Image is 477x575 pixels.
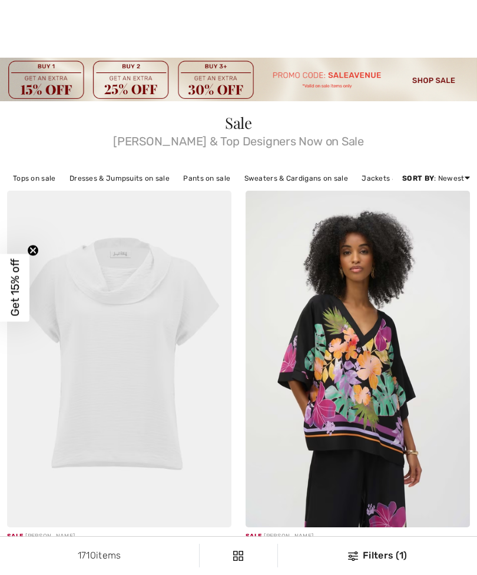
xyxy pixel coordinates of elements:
[64,171,175,186] a: Dresses & Jumpsuits on sale
[402,173,470,184] div: : Newest
[78,550,96,561] span: 1710
[233,551,243,561] img: Filters
[7,533,23,540] span: Sale
[27,244,39,256] button: Close teaser
[246,191,470,527] img: Floral V-Neck Pullover Style 252218. Black/Multi
[401,540,465,569] iframe: Opens a widget where you can find more information
[8,259,22,317] span: Get 15% off
[7,191,231,527] img: Hip-length Cowl Neck Pullover Style 252055. Vanilla 30
[177,171,236,186] a: Pants on sale
[225,112,252,133] span: Sale
[7,171,62,186] a: Tops on sale
[356,171,458,186] a: Jackets & Blazers on sale
[285,549,470,563] div: Filters (1)
[238,171,354,186] a: Sweaters & Cardigans on sale
[7,532,231,541] div: [PERSON_NAME]
[7,131,470,147] span: [PERSON_NAME] & Top Designers Now on Sale
[348,551,358,561] img: Filters
[402,174,434,182] strong: Sort By
[246,532,470,541] div: [PERSON_NAME]
[246,533,261,540] span: Sale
